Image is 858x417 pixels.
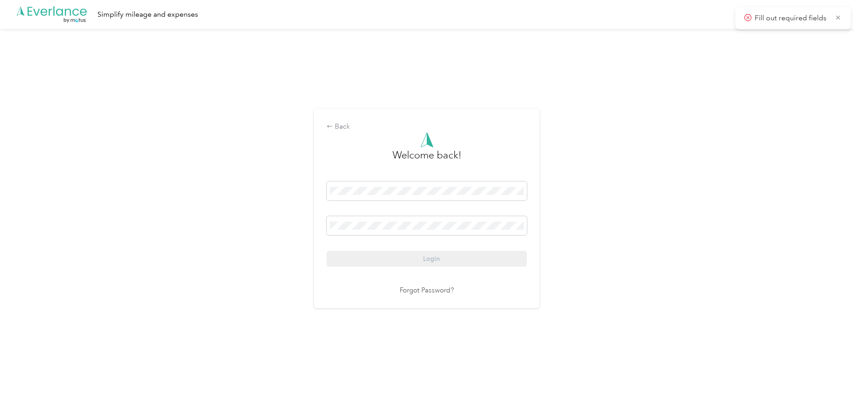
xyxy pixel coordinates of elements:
[400,286,454,296] a: Forgot Password?
[97,9,198,20] div: Simplify mileage and expenses
[392,148,461,172] h3: greeting
[755,13,829,24] p: Fill out required fields
[807,366,858,417] iframe: Everlance-gr Chat Button Frame
[327,121,527,132] div: Back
